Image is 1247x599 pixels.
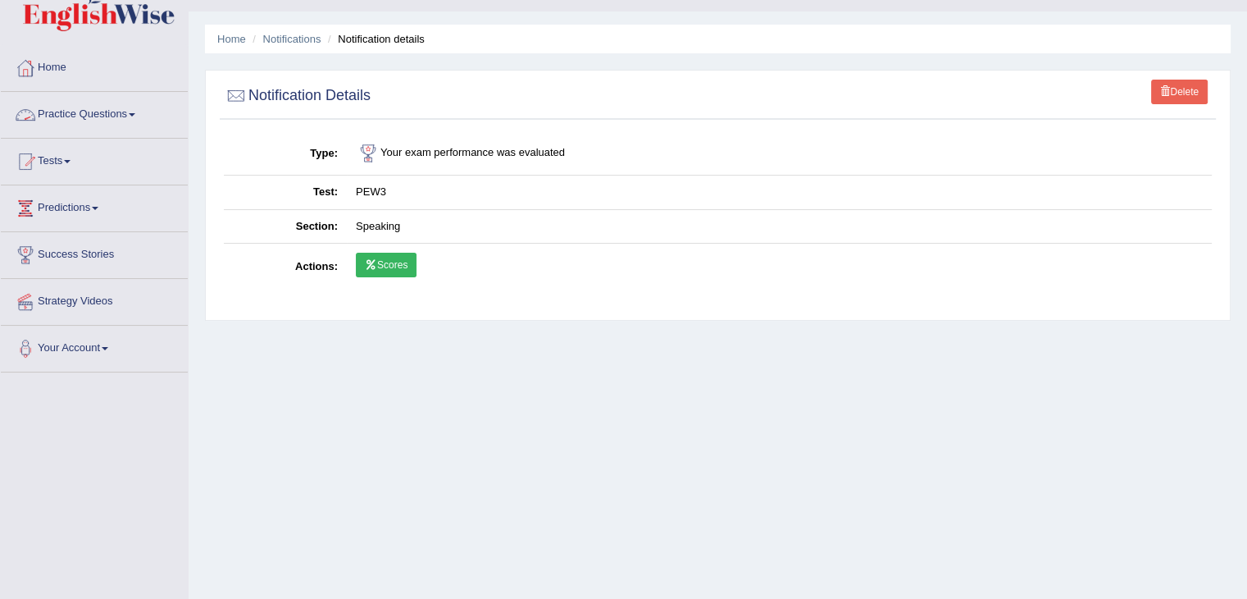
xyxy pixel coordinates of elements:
li: Notification details [324,31,425,47]
a: Practice Questions [1,92,188,133]
td: PEW3 [347,176,1212,210]
a: Your Account [1,326,188,367]
a: Predictions [1,185,188,226]
th: Type [224,132,347,176]
th: Actions [224,244,347,291]
td: Speaking [347,209,1212,244]
a: Scores [356,253,416,277]
th: Section [224,209,347,244]
th: Test [224,176,347,210]
a: Success Stories [1,232,188,273]
td: Your exam performance was evaluated [347,132,1212,176]
a: Home [1,45,188,86]
a: Delete [1151,80,1208,104]
a: Strategy Videos [1,279,188,320]
h2: Notification Details [224,84,371,108]
a: Home [217,33,246,45]
a: Tests [1,139,188,180]
a: Notifications [263,33,321,45]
